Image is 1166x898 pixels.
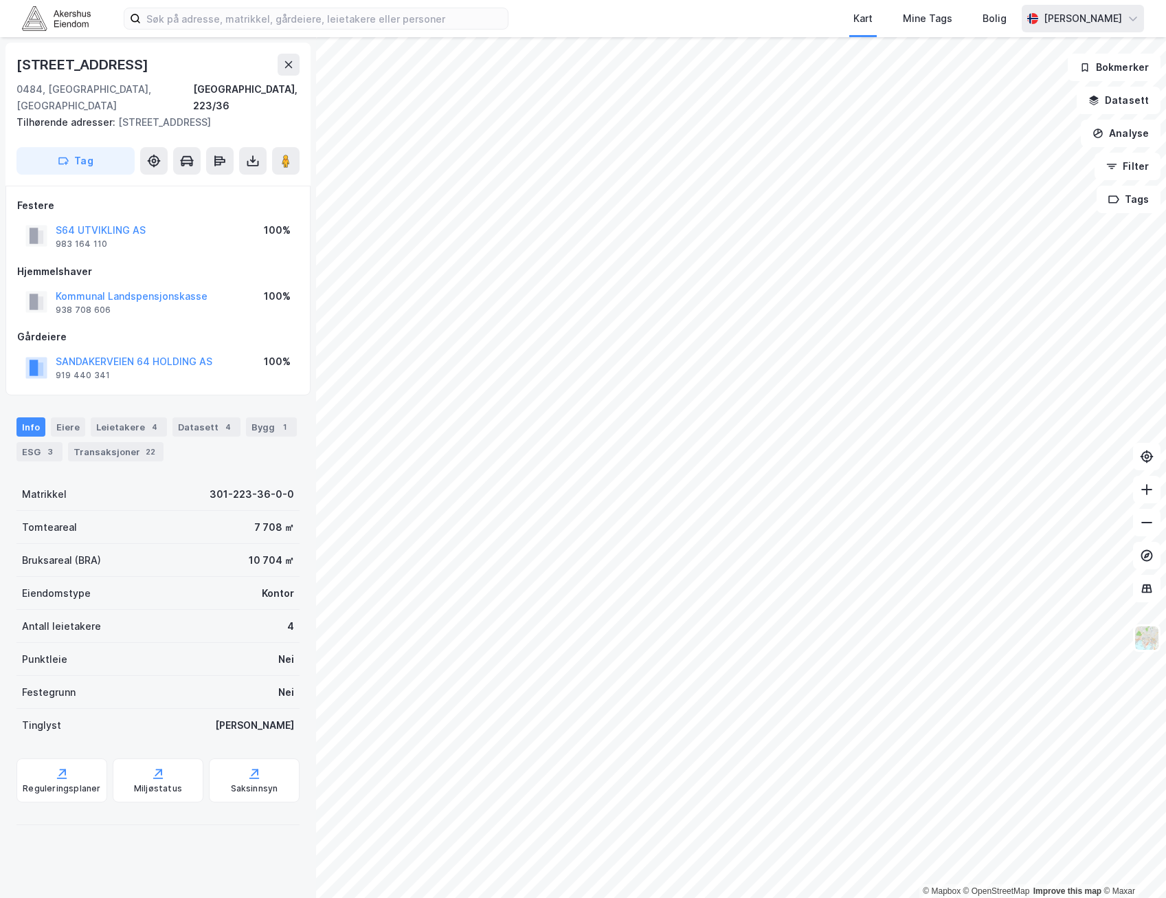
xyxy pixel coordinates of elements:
div: 983 164 110 [56,239,107,250]
span: Tilhørende adresser: [16,116,118,128]
div: 7 708 ㎡ [254,519,294,536]
div: Leietakere [91,417,167,437]
div: 4 [221,420,235,434]
div: Kontor [262,585,294,602]
div: 100% [264,222,291,239]
div: 4 [148,420,161,434]
div: Punktleie [22,651,67,668]
button: Tag [16,147,135,175]
button: Filter [1095,153,1161,180]
iframe: Chat Widget [1097,832,1166,898]
div: 938 708 606 [56,305,111,316]
div: Festegrunn [22,684,76,701]
a: OpenStreetMap [963,886,1030,896]
div: 4 [287,618,294,635]
div: Eiendomstype [22,585,91,602]
div: Eiere [51,417,85,437]
div: Gårdeiere [17,329,299,345]
div: Tinglyst [22,717,61,734]
img: Z [1134,625,1160,651]
button: Tags [1097,186,1161,213]
img: akershus-eiendom-logo.9091f326c980b4bce74ccdd9f866810c.svg [22,6,91,30]
div: Kart [853,10,873,27]
div: 301-223-36-0-0 [210,486,294,503]
a: Mapbox [923,886,961,896]
div: Miljøstatus [134,783,182,794]
div: Antall leietakere [22,618,101,635]
div: 22 [143,445,158,459]
button: Analyse [1081,120,1161,147]
div: [GEOGRAPHIC_DATA], 223/36 [193,81,300,114]
div: Kontrollprogram for chat [1097,832,1166,898]
div: 919 440 341 [56,370,110,381]
div: Mine Tags [903,10,952,27]
div: [STREET_ADDRESS] [16,114,289,131]
div: Bolig [983,10,1007,27]
div: [PERSON_NAME] [215,717,294,734]
div: 1 [278,420,291,434]
div: Tomteareal [22,519,77,536]
div: Nei [278,684,294,701]
div: Saksinnsyn [231,783,278,794]
div: ESG [16,442,63,461]
button: Datasett [1077,87,1161,114]
div: Festere [17,197,299,214]
div: 10 704 ㎡ [249,552,294,569]
a: Improve this map [1033,886,1101,896]
div: 100% [264,288,291,305]
div: Bruksareal (BRA) [22,552,101,569]
div: [PERSON_NAME] [1044,10,1122,27]
div: 100% [264,353,291,370]
div: 0484, [GEOGRAPHIC_DATA], [GEOGRAPHIC_DATA] [16,81,193,114]
div: Bygg [246,417,297,437]
div: [STREET_ADDRESS] [16,54,151,76]
div: Matrikkel [22,486,67,503]
div: Info [16,417,45,437]
div: Datasett [172,417,240,437]
div: Transaksjoner [68,442,164,461]
div: Reguleringsplaner [23,783,100,794]
div: 3 [43,445,57,459]
input: Søk på adresse, matrikkel, gårdeiere, leietakere eller personer [141,8,508,29]
div: Nei [278,651,294,668]
button: Bokmerker [1068,54,1161,81]
div: Hjemmelshaver [17,263,299,280]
